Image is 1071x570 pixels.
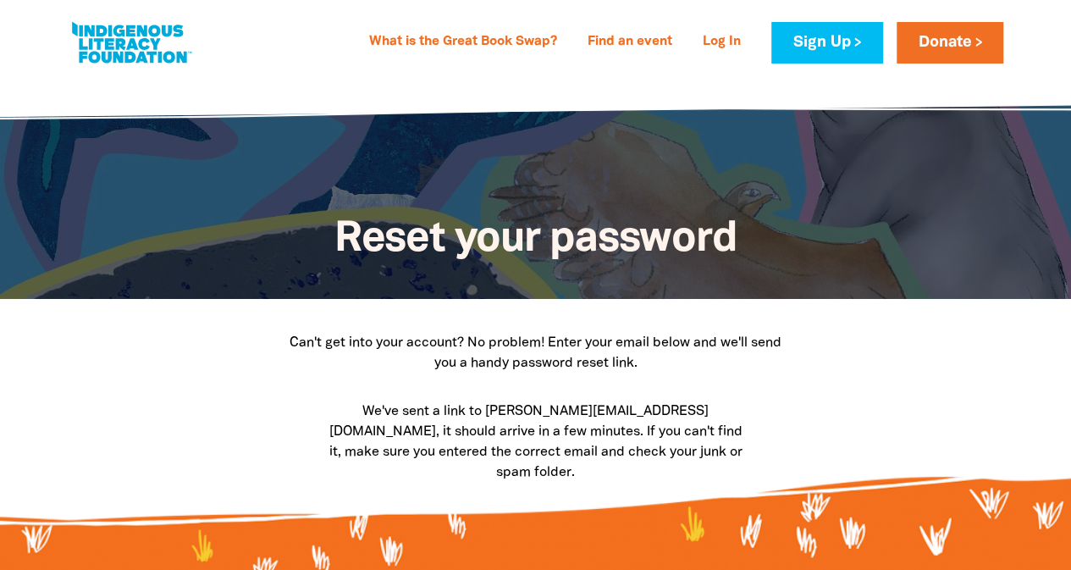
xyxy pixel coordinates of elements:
[577,29,682,56] a: Find an event
[282,333,790,374] p: Can't get into your account? No problem! Enter your email below and we'll send you a handy passwo...
[359,29,567,56] a: What is the Great Book Swap?
[334,220,737,259] span: Reset your password
[771,22,882,64] a: Sign Up
[324,401,748,483] p: We've sent a link to [PERSON_NAME][EMAIL_ADDRESS][DOMAIN_NAME], it should arrive in a few minutes...
[693,29,751,56] a: Log In
[897,22,1003,64] a: Donate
